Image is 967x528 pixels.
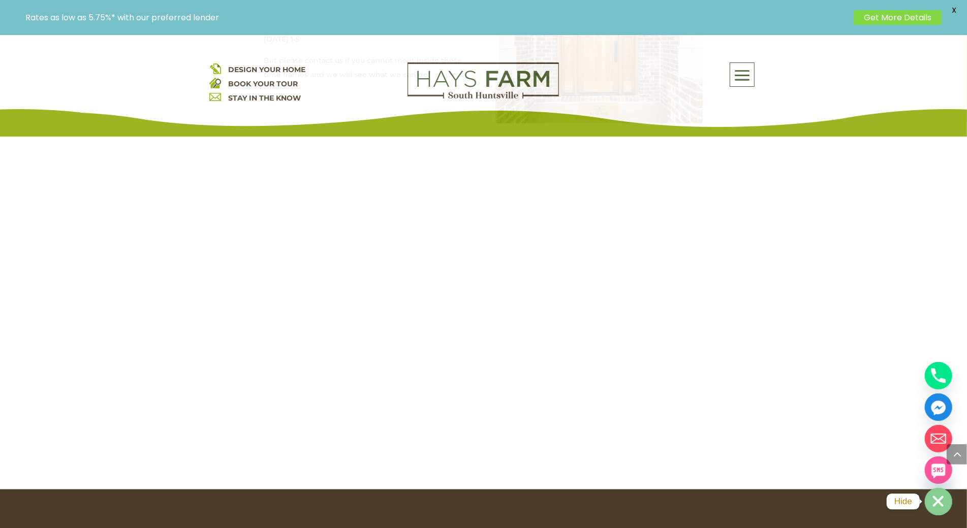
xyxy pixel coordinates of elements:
p: Rates as low as 5.75%* with our preferred lender [25,13,849,22]
span: X [947,3,962,18]
a: Phone [925,362,952,389]
a: STAY IN THE KNOW [229,93,301,103]
a: SMS [925,456,952,484]
img: Logo [408,62,559,99]
a: hays farm homes huntsville development [408,92,559,101]
a: Email [925,425,952,452]
a: Get More Details [854,10,942,25]
a: Facebook_Messenger [925,393,952,421]
a: DESIGN YOUR HOME [229,65,306,74]
img: book your home tour [209,77,221,88]
img: design your home [209,62,221,74]
a: BOOK YOUR TOUR [229,79,298,88]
